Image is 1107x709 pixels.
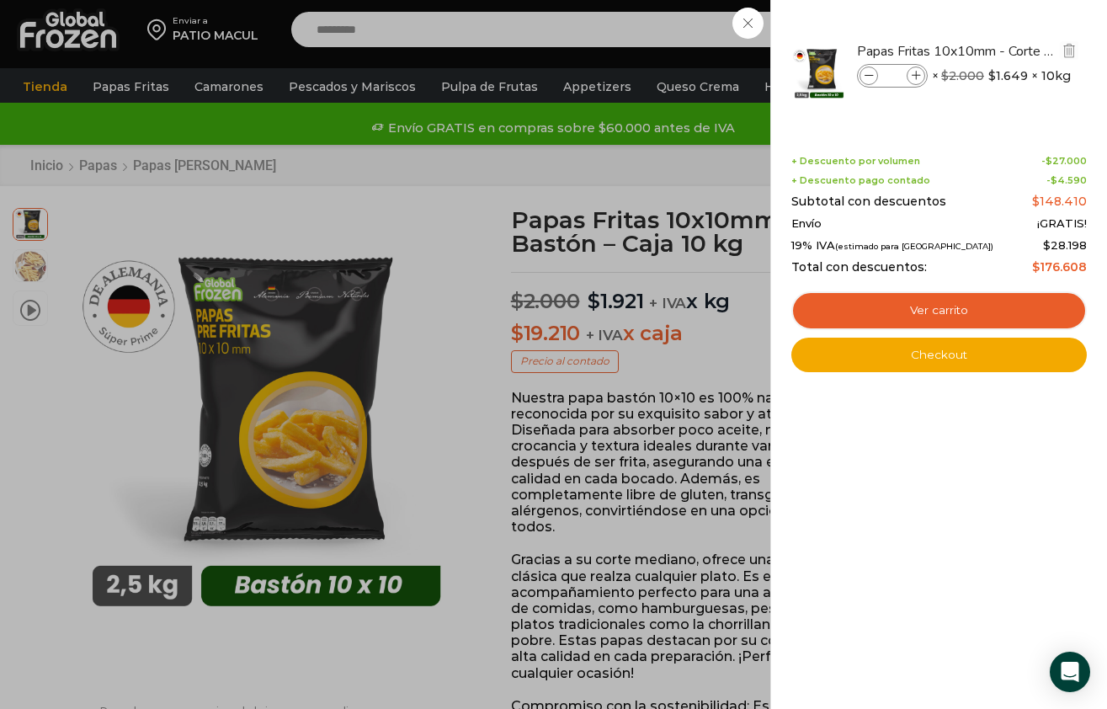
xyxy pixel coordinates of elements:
[1032,259,1087,275] bdi: 176.608
[791,338,1087,373] a: Checkout
[1051,174,1057,186] span: $
[1060,41,1078,62] a: Eliminar Papas Fritas 10x10mm - Corte Bastón - Caja 10 kg del carrito
[1062,43,1077,58] img: Eliminar Papas Fritas 10x10mm - Corte Bastón - Caja 10 kg del carrito
[1032,259,1040,275] span: $
[1041,156,1087,167] span: -
[1050,652,1090,692] div: Open Intercom Messenger
[1046,155,1052,167] span: $
[857,42,1057,61] a: Papas Fritas 10x10mm - Corte Bastón - Caja 10 kg
[1046,175,1087,186] span: -
[791,217,822,231] span: Envío
[941,68,984,83] bdi: 2.000
[932,64,1071,88] span: × × 10kg
[988,67,1028,84] bdi: 1.649
[791,239,993,253] span: 19% IVA
[1037,217,1087,231] span: ¡GRATIS!
[791,156,920,167] span: + Descuento por volumen
[1032,194,1087,209] bdi: 148.410
[880,67,905,85] input: Product quantity
[1046,155,1087,167] bdi: 27.000
[988,67,996,84] span: $
[791,260,927,275] span: Total con descuentos:
[1043,238,1087,252] span: 28.198
[1032,194,1040,209] span: $
[835,242,993,251] small: (estimado para [GEOGRAPHIC_DATA])
[941,68,949,83] span: $
[791,175,930,186] span: + Descuento pago contado
[1043,238,1051,252] span: $
[791,195,946,209] span: Subtotal con descuentos
[791,291,1087,330] a: Ver carrito
[1051,174,1087,186] bdi: 4.590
